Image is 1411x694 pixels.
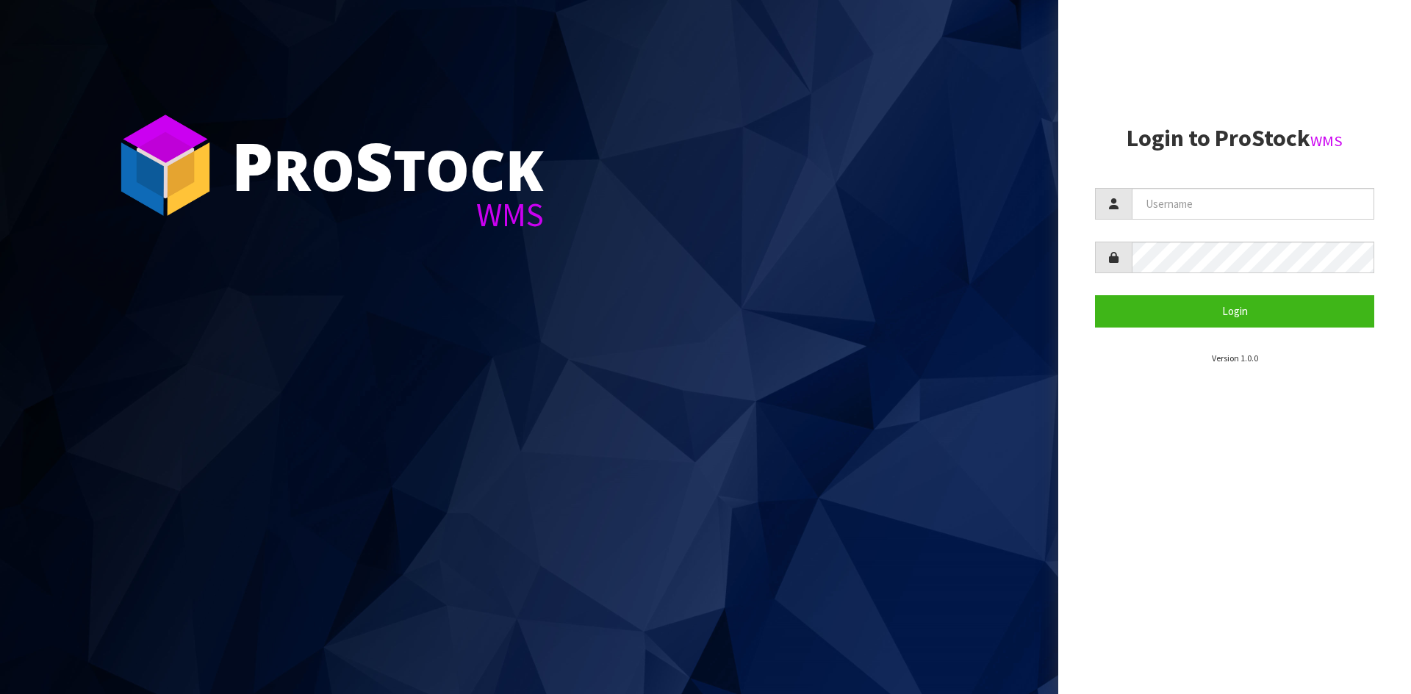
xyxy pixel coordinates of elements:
[110,110,220,220] img: ProStock Cube
[355,120,393,210] span: S
[1095,126,1374,151] h2: Login to ProStock
[231,120,273,210] span: P
[1310,131,1343,151] small: WMS
[1095,295,1374,327] button: Login
[1132,188,1374,220] input: Username
[231,132,544,198] div: ro tock
[231,198,544,231] div: WMS
[1212,353,1258,364] small: Version 1.0.0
